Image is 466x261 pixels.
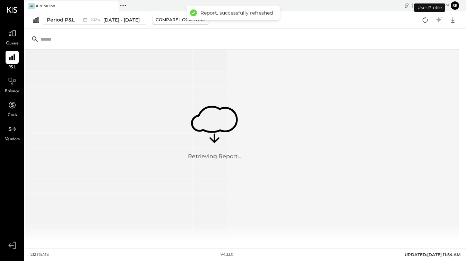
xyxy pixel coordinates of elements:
[28,3,35,9] div: AI
[5,136,20,143] span: Vendors
[405,252,460,257] span: UPDATED: [DATE] 11:54 AM
[6,41,19,47] span: Queue
[153,15,208,25] button: Compare Locations
[47,16,75,23] div: Period P&L
[31,252,49,258] div: 212 items
[200,10,273,16] div: Report, successfully refreshed
[0,99,24,119] a: Cash
[188,153,241,161] div: Retrieving Report...
[221,252,233,258] div: v 4.33.0
[5,89,19,95] span: Balance
[403,2,410,9] div: copy link
[43,15,146,25] button: Period P&L 2024[DATE] - [DATE]
[0,75,24,95] a: Balance
[8,112,17,119] span: Cash
[90,18,102,22] span: 2024
[414,3,445,12] div: User Profile
[428,2,442,9] span: 11 : 54
[412,2,449,9] div: [DATE]
[451,1,459,10] button: Se
[0,27,24,47] a: Queue
[8,65,16,71] span: P&L
[156,17,205,23] div: Compare Locations
[0,123,24,143] a: Vendors
[443,3,449,8] span: am
[36,3,55,9] div: Alpine Inn
[0,51,24,71] a: P&L
[103,17,140,23] span: [DATE] - [DATE]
